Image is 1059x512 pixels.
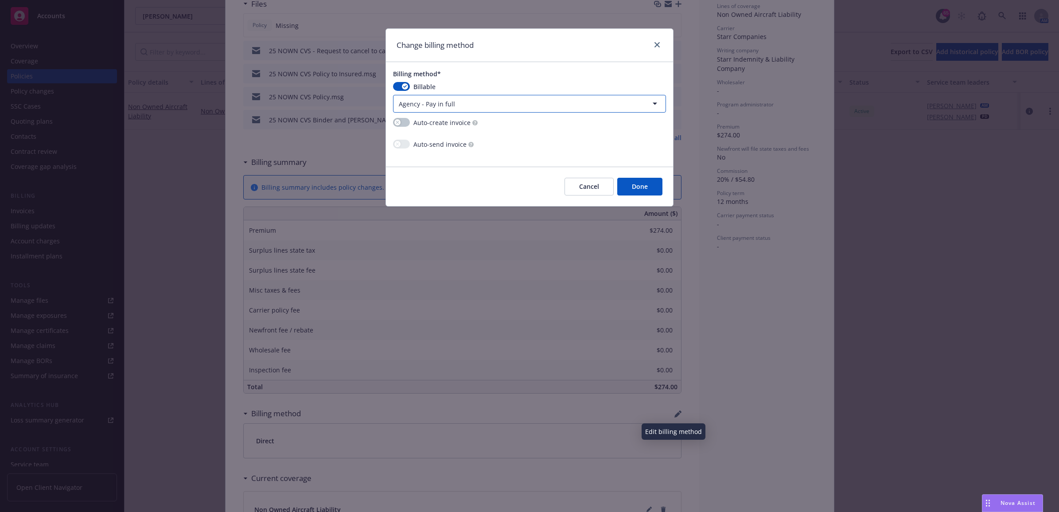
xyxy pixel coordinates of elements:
[617,178,662,195] button: Done
[652,39,662,50] a: close
[565,178,614,195] button: Cancel
[1001,499,1036,507] span: Nova Assist
[393,82,666,91] div: Billable
[397,39,474,51] h1: Change billing method
[413,118,471,127] span: Auto-create invoice
[982,495,993,512] div: Drag to move
[413,140,467,149] span: Auto-send invoice
[982,494,1043,512] button: Nova Assist
[393,70,441,78] span: Billing method*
